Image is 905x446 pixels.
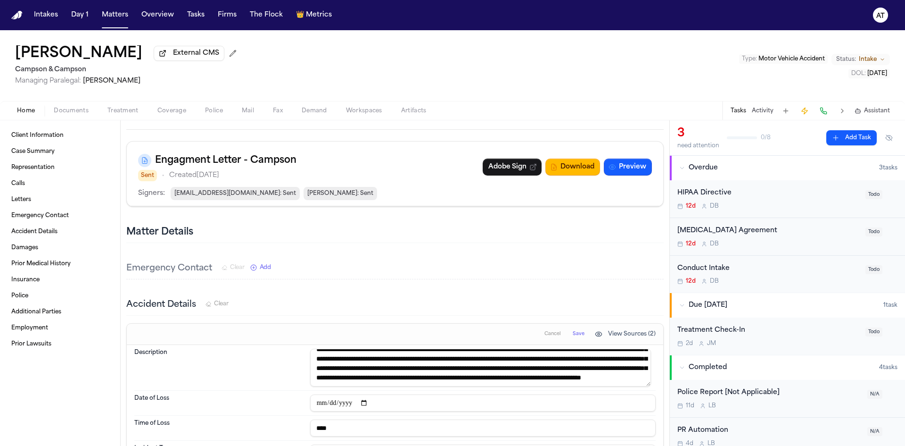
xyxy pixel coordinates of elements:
[214,7,240,24] a: Firms
[817,104,830,118] button: Make a Call
[222,264,245,271] button: Clear Emergency Contact
[604,159,652,176] button: Preview
[670,156,905,180] button: Overdue3tasks
[686,202,696,210] span: 12d
[169,170,219,181] p: Created [DATE]
[731,107,746,115] button: Tasks
[867,71,887,76] span: [DATE]
[590,327,660,342] button: View Sources (2)
[134,349,304,387] dt: Description
[8,304,113,320] a: Additional Parties
[739,54,828,64] button: Edit Type: Motor Vehicle Accident
[677,188,860,199] div: HIPAA Directive
[154,46,224,61] button: External CMS
[230,264,245,271] span: Clear
[677,263,860,274] div: Conduct Intake
[710,202,719,210] span: D B
[67,7,92,24] button: Day 1
[677,325,860,336] div: Treatment Check-In
[879,364,897,371] span: 4 task s
[864,107,890,115] span: Assistant
[8,256,113,271] a: Prior Medical History
[670,293,905,318] button: Due [DATE]1task
[686,278,696,285] span: 12d
[798,104,811,118] button: Create Immediate Task
[54,107,89,115] span: Documents
[670,180,905,218] div: Open task: HIPAA Directive
[542,327,564,342] button: Cancel
[570,327,587,342] button: Save
[206,300,229,308] button: Clear Accident Details
[83,77,140,84] span: [PERSON_NAME]
[273,107,283,115] span: Fax
[742,56,757,62] span: Type :
[670,256,905,293] div: Open task: Conduct Intake
[670,318,905,355] div: Open task: Treatment Check-In
[98,7,132,24] button: Matters
[302,107,327,115] span: Demand
[107,107,139,115] span: Treatment
[246,7,287,24] button: The Flock
[851,71,866,76] span: DOL :
[8,337,113,352] a: Prior Lawsuits
[126,226,193,239] h2: Matter Details
[8,176,113,191] a: Calls
[710,278,719,285] span: D B
[865,328,882,337] span: Todo
[15,64,240,76] h2: Campson & Campson
[214,300,229,308] span: Clear
[15,45,142,62] button: Edit matter name
[865,265,882,274] span: Todo
[157,107,186,115] span: Coverage
[138,188,165,199] p: Signers:
[250,264,271,271] button: Add New
[155,153,296,168] h3: Engagment Letter - Campson
[171,187,300,200] span: [EMAIL_ADDRESS][DOMAIN_NAME] : Sent
[260,264,271,271] span: Add
[8,272,113,287] a: Insurance
[134,420,304,437] dt: Time of Loss
[545,159,600,176] button: Download
[401,107,427,115] span: Artifacts
[867,427,882,436] span: N/A
[779,104,792,118] button: Add Task
[880,130,897,145] button: Hide completed tasks (⌘⇧H)
[677,226,860,236] div: [MEDICAL_DATA] Agreement
[15,45,142,62] h1: [PERSON_NAME]
[677,387,862,398] div: Police Report [Not Applicable]
[689,163,718,173] span: Overdue
[677,425,862,436] div: PR Automation
[134,395,304,412] dt: Date of Loss
[8,320,113,336] a: Employment
[544,331,561,337] span: Cancel
[205,107,223,115] span: Police
[173,49,219,58] span: External CMS
[292,7,336,24] a: crownMetrics
[670,380,905,418] div: Open task: Police Report [Not Applicable]
[162,170,165,181] span: •
[670,218,905,256] div: Open task: Retainer Agreement
[8,288,113,303] a: Police
[183,7,208,24] button: Tasks
[855,107,890,115] button: Assistant
[483,159,542,176] a: Adobe Sign
[883,302,897,309] span: 1 task
[8,128,113,143] a: Client Information
[865,227,882,236] span: Todo
[686,340,693,347] span: 2d
[689,301,727,310] span: Due [DATE]
[11,11,23,20] img: Finch Logo
[126,298,196,311] h3: Accident Details
[686,240,696,248] span: 12d
[8,240,113,255] a: Damages
[573,331,584,337] span: Save
[138,7,178,24] button: Overview
[8,192,113,207] a: Letters
[879,164,897,172] span: 3 task s
[8,144,113,159] a: Case Summary
[17,107,35,115] span: Home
